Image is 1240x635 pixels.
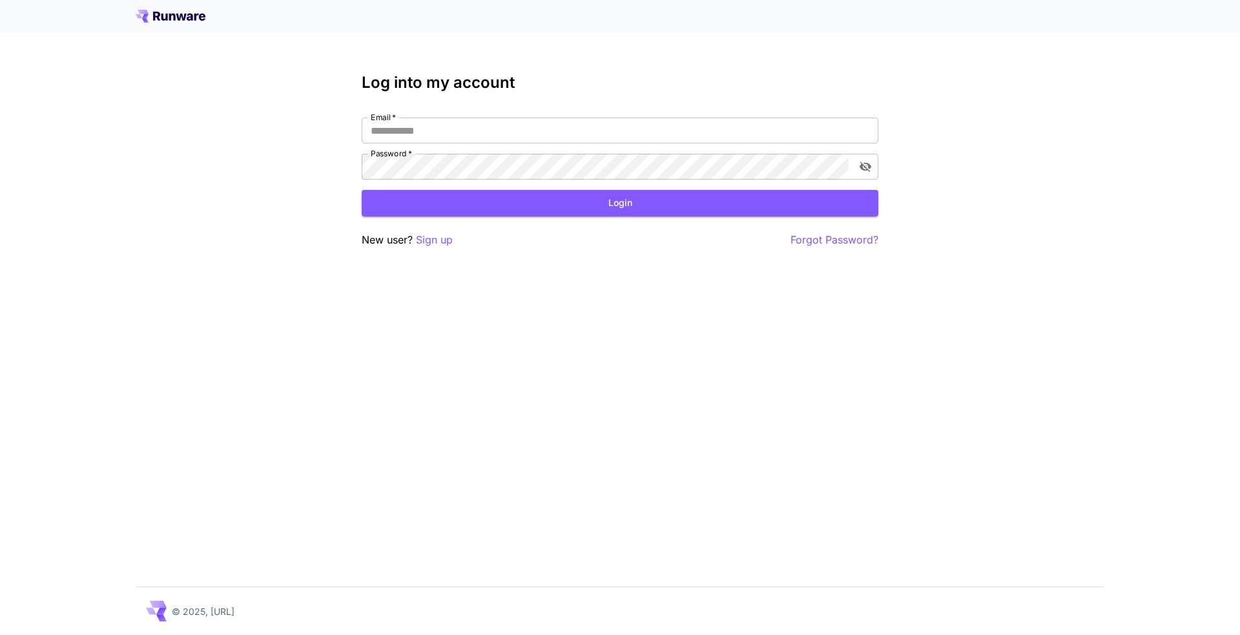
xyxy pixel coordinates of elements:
label: Email [371,112,396,123]
h3: Log into my account [362,74,878,92]
label: Password [371,148,412,159]
button: toggle password visibility [854,155,877,178]
button: Login [362,190,878,216]
button: Sign up [416,232,453,248]
p: © 2025, [URL] [172,605,234,618]
p: New user? [362,232,453,248]
button: Forgot Password? [790,232,878,248]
